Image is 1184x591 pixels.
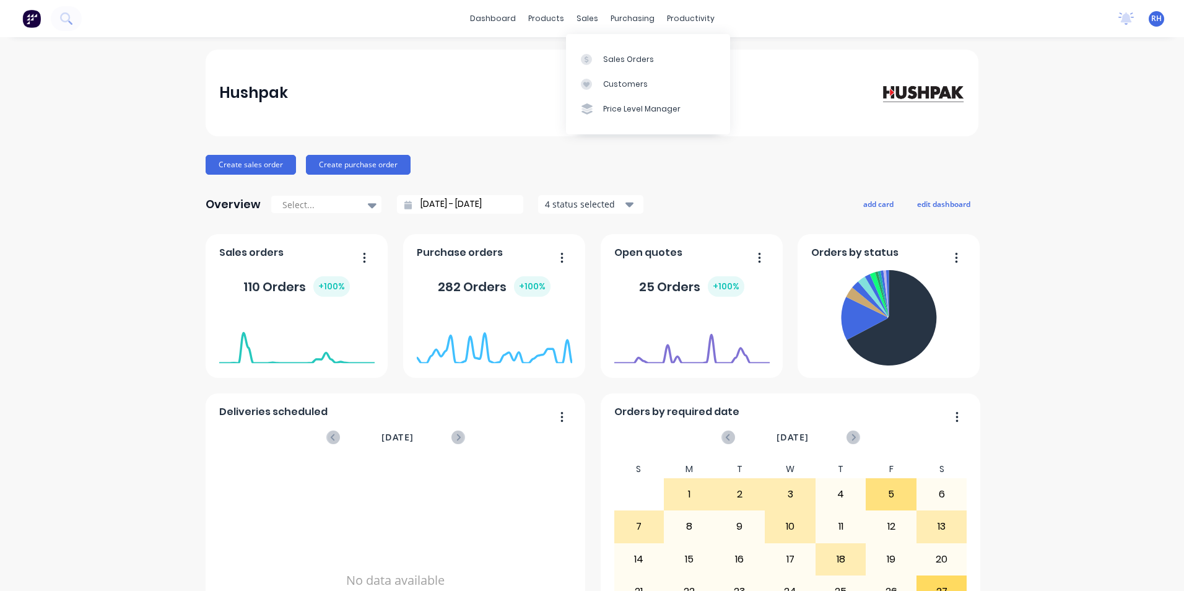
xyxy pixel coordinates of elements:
img: Factory [22,9,41,28]
a: dashboard [464,9,522,28]
div: 11 [816,511,866,542]
button: add card [855,196,902,212]
button: edit dashboard [909,196,978,212]
div: + 100 % [708,276,744,297]
div: 4 [816,479,866,510]
div: T [715,460,765,478]
a: Sales Orders [566,46,730,71]
div: W [765,460,816,478]
a: Price Level Manager [566,97,730,121]
div: Sales Orders [603,54,654,65]
div: Customers [603,79,648,90]
div: 282 Orders [438,276,551,297]
div: 25 Orders [639,276,744,297]
div: 12 [866,511,916,542]
div: 6 [917,479,967,510]
div: 110 Orders [243,276,350,297]
span: [DATE] [381,431,414,444]
button: Create purchase order [306,155,411,175]
div: 7 [614,511,664,542]
div: + 100 % [313,276,350,297]
div: 14 [614,544,664,575]
div: 4 status selected [545,198,623,211]
div: 9 [715,511,765,542]
span: Purchase orders [417,245,503,260]
span: Deliveries scheduled [219,405,328,419]
img: Hushpak [878,82,965,103]
div: Hushpak [219,81,288,105]
div: 1 [664,479,714,510]
button: Create sales order [206,155,296,175]
div: S [614,460,664,478]
div: Price Level Manager [603,103,681,115]
div: S [916,460,967,478]
div: 5 [866,479,916,510]
span: Orders by status [811,245,899,260]
div: 3 [765,479,815,510]
div: sales [570,9,604,28]
span: [DATE] [777,431,809,444]
div: M [664,460,715,478]
div: purchasing [604,9,661,28]
button: 4 status selected [538,195,643,214]
div: 18 [816,544,866,575]
div: 17 [765,544,815,575]
div: + 100 % [514,276,551,297]
div: 15 [664,544,714,575]
span: Sales orders [219,245,284,260]
div: 10 [765,511,815,542]
div: 13 [917,511,967,542]
div: 2 [715,479,765,510]
span: Open quotes [614,245,682,260]
a: Customers [566,72,730,97]
span: RH [1151,13,1162,24]
div: 8 [664,511,714,542]
div: T [816,460,866,478]
div: F [866,460,916,478]
div: productivity [661,9,721,28]
div: 16 [715,544,765,575]
div: products [522,9,570,28]
div: 19 [866,544,916,575]
div: Overview [206,192,261,217]
div: 20 [917,544,967,575]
